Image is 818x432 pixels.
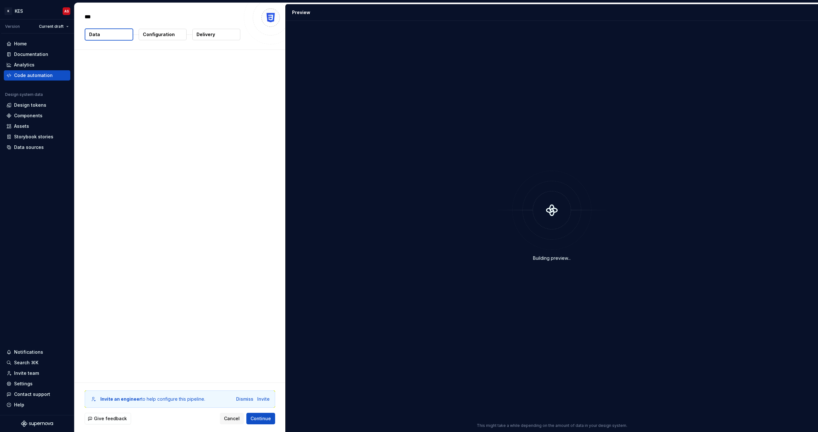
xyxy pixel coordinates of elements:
button: Contact support [4,389,70,399]
div: K [4,7,12,15]
a: Storybook stories [4,132,70,142]
a: Home [4,39,70,49]
b: Invite an engineer [100,396,141,402]
div: Help [14,402,24,408]
a: Code automation [4,70,70,81]
div: Design tokens [14,102,46,108]
div: AS [64,9,69,14]
div: Invite team [14,370,39,376]
a: Design tokens [4,100,70,110]
p: This might take a while depending on the amount of data in your design system. [477,423,627,428]
button: Dismiss [236,396,253,402]
div: Assets [14,123,29,129]
button: Delivery [192,29,240,40]
div: Home [14,41,27,47]
div: Code automation [14,72,53,79]
a: Analytics [4,60,70,70]
button: Cancel [220,413,244,424]
svg: Supernova Logo [21,420,53,427]
a: Settings [4,379,70,389]
div: Settings [14,381,33,387]
div: Storybook stories [14,134,53,140]
div: Building preview... [533,255,571,261]
button: Give feedback [85,413,131,424]
div: KES [15,8,23,14]
div: Analytics [14,62,35,68]
a: Invite team [4,368,70,378]
span: Give feedback [94,415,127,422]
a: Assets [4,121,70,131]
div: Notifications [14,349,43,355]
button: Data [85,28,133,41]
div: Documentation [14,51,48,58]
a: Documentation [4,49,70,59]
div: Components [14,112,42,119]
button: Search ⌘K [4,358,70,368]
button: Invite [257,396,270,402]
button: Current draft [36,22,72,31]
button: Notifications [4,347,70,357]
button: Continue [246,413,275,424]
button: Configuration [139,29,187,40]
a: Components [4,111,70,121]
span: Current draft [39,24,64,29]
span: Cancel [224,415,240,422]
div: Version [5,24,20,29]
span: Continue [251,415,271,422]
div: to help configure this pipeline. [100,396,205,402]
p: Configuration [143,31,175,38]
a: Data sources [4,142,70,152]
button: KKESAS [1,4,73,18]
p: Data [89,31,100,38]
button: Help [4,400,70,410]
div: Design system data [5,92,43,97]
div: Preview [292,9,310,16]
div: Contact support [14,391,50,397]
div: Data sources [14,144,44,150]
div: Search ⌘K [14,359,38,366]
p: Delivery [197,31,215,38]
